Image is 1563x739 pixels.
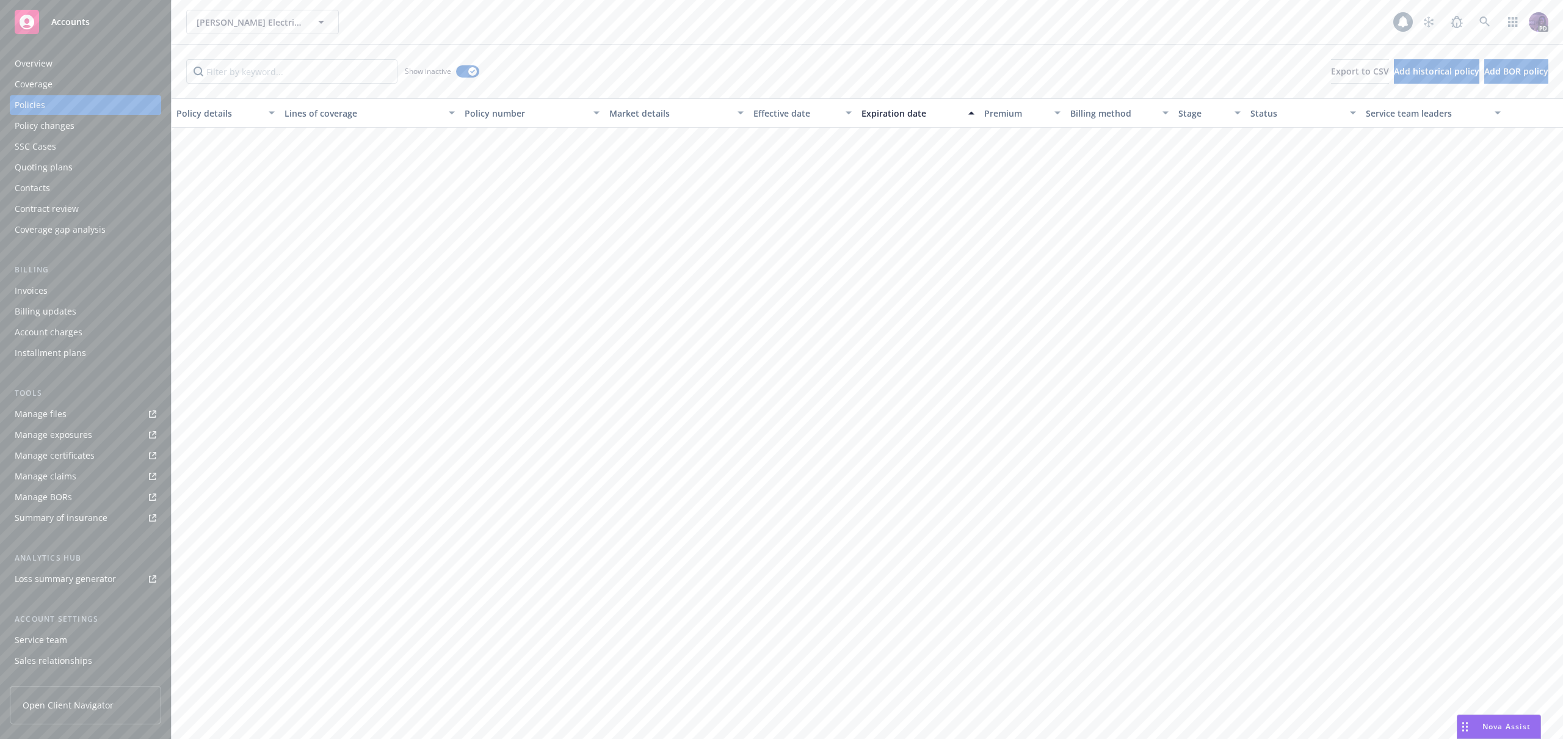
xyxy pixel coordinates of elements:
[460,98,604,128] button: Policy number
[1529,12,1548,32] img: photo
[10,199,161,219] a: Contract review
[1250,107,1343,120] div: Status
[51,17,90,27] span: Accounts
[15,220,106,239] div: Coverage gap analysis
[604,98,749,128] button: Market details
[176,107,261,120] div: Policy details
[15,178,50,198] div: Contacts
[10,487,161,507] a: Manage BORs
[1484,59,1548,84] button: Add BOR policy
[1246,98,1361,128] button: Status
[753,107,838,120] div: Effective date
[1457,715,1473,738] div: Drag to move
[10,425,161,445] a: Manage exposures
[10,387,161,399] div: Tools
[15,508,107,528] div: Summary of insurance
[15,54,53,73] div: Overview
[10,178,161,198] a: Contacts
[749,98,857,128] button: Effective date
[15,137,56,156] div: SSC Cases
[15,322,82,342] div: Account charges
[15,404,67,424] div: Manage files
[186,59,397,84] input: Filter by keyword...
[10,137,161,156] a: SSC Cases
[10,264,161,276] div: Billing
[10,630,161,650] a: Service team
[15,569,116,589] div: Loss summary generator
[405,66,451,76] span: Show inactive
[1416,10,1441,34] a: Stop snowing
[1331,59,1389,84] button: Export to CSV
[10,552,161,564] div: Analytics hub
[1484,65,1548,77] span: Add BOR policy
[10,220,161,239] a: Coverage gap analysis
[10,508,161,528] a: Summary of insurance
[15,302,76,321] div: Billing updates
[197,16,302,29] span: [PERSON_NAME] Electrical Corporation
[10,569,161,589] a: Loss summary generator
[10,446,161,465] a: Manage certificates
[10,404,161,424] a: Manage files
[15,116,74,136] div: Policy changes
[1366,107,1487,120] div: Service team leaders
[1482,721,1531,732] span: Nova Assist
[1331,65,1389,77] span: Export to CSV
[1178,107,1227,120] div: Stage
[10,613,161,625] div: Account settings
[15,158,73,177] div: Quoting plans
[15,75,53,94] div: Coverage
[465,107,586,120] div: Policy number
[10,467,161,486] a: Manage claims
[280,98,460,128] button: Lines of coverage
[10,672,161,691] a: Related accounts
[861,107,961,120] div: Expiration date
[10,302,161,321] a: Billing updates
[15,487,72,507] div: Manage BORs
[172,98,280,128] button: Policy details
[15,425,92,445] div: Manage exposures
[15,630,67,650] div: Service team
[10,158,161,177] a: Quoting plans
[15,672,85,691] div: Related accounts
[1361,98,1505,128] button: Service team leaders
[609,107,730,120] div: Market details
[10,116,161,136] a: Policy changes
[15,199,79,219] div: Contract review
[10,5,161,39] a: Accounts
[10,343,161,363] a: Installment plans
[1445,10,1469,34] a: Report a Bug
[15,281,48,300] div: Invoices
[15,446,95,465] div: Manage certificates
[1394,59,1479,84] button: Add historical policy
[10,54,161,73] a: Overview
[10,95,161,115] a: Policies
[285,107,441,120] div: Lines of coverage
[1070,107,1155,120] div: Billing method
[1065,98,1173,128] button: Billing method
[15,651,92,671] div: Sales relationships
[15,343,86,363] div: Installment plans
[857,98,979,128] button: Expiration date
[1501,10,1525,34] a: Switch app
[10,322,161,342] a: Account charges
[15,467,76,486] div: Manage claims
[10,651,161,671] a: Sales relationships
[1457,715,1541,739] button: Nova Assist
[1173,98,1246,128] button: Stage
[10,281,161,300] a: Invoices
[1473,10,1497,34] a: Search
[15,95,45,115] div: Policies
[186,10,339,34] button: [PERSON_NAME] Electrical Corporation
[1394,65,1479,77] span: Add historical policy
[23,699,114,712] span: Open Client Navigator
[10,75,161,94] a: Coverage
[984,107,1048,120] div: Premium
[979,98,1066,128] button: Premium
